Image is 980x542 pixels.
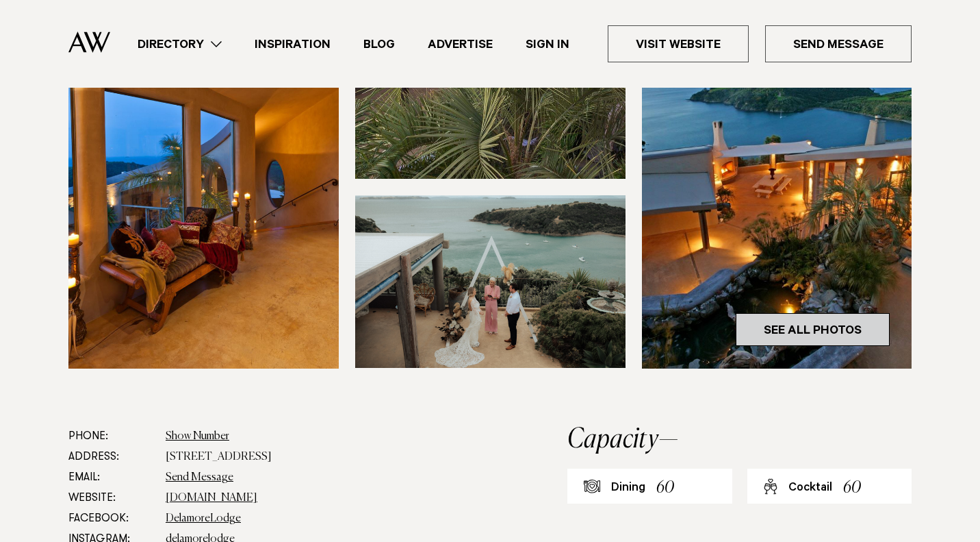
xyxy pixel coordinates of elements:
[121,35,238,53] a: Directory
[166,431,229,442] a: Show Number
[166,513,241,524] a: DelamoreLodge
[68,32,110,53] img: Auckland Weddings Logo
[788,480,832,497] div: Cocktail
[509,35,586,53] a: Sign In
[736,313,890,346] a: See All Photos
[68,447,155,467] dt: Address:
[238,35,347,53] a: Inspiration
[68,467,155,488] dt: Email:
[347,35,411,53] a: Blog
[765,25,912,62] a: Send Message
[567,426,912,454] h2: Capacity
[411,35,509,53] a: Advertise
[843,476,861,501] div: 60
[68,488,155,508] dt: Website:
[611,480,645,497] div: Dining
[656,476,674,501] div: 60
[166,472,233,483] a: Send Message
[608,25,749,62] a: Visit Website
[642,5,912,369] img: Delamore Lodge at twilight
[355,195,626,369] img: Elopement at Delamore Lodge on Waiheke Island
[166,493,257,504] a: [DOMAIN_NAME]
[166,447,479,467] dd: [STREET_ADDRESS]
[68,5,339,369] img: Lobby of luxury resort on Waiheke Island
[68,508,155,529] dt: Facebook:
[68,426,155,447] dt: Phone:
